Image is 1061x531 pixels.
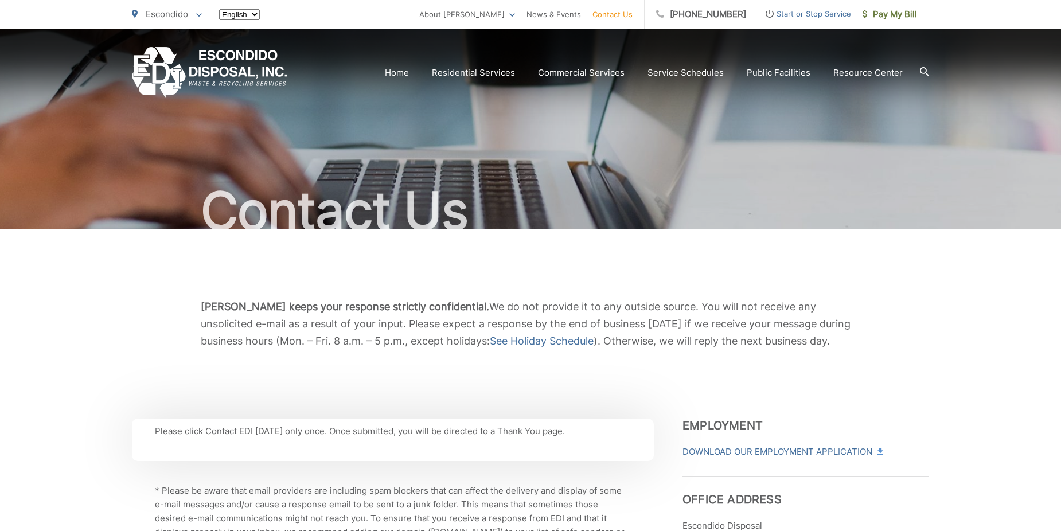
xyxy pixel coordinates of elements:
[592,7,633,21] a: Contact Us
[201,300,851,347] span: We do not provide it to any outside source. You will not receive any unsolicited e-mail as a resu...
[682,476,929,506] h3: Office Address
[538,66,625,80] a: Commercial Services
[863,7,917,21] span: Pay My Bill
[219,9,260,20] select: Select a language
[419,7,515,21] a: About [PERSON_NAME]
[155,424,631,438] p: Please click Contact EDI [DATE] only once. Once submitted, you will be directed to a Thank You page.
[682,419,929,432] h3: Employment
[647,66,724,80] a: Service Schedules
[490,333,594,350] a: See Holiday Schedule
[132,182,929,240] h1: Contact Us
[201,300,489,313] b: [PERSON_NAME] keeps your response strictly confidential.
[833,66,903,80] a: Resource Center
[385,66,409,80] a: Home
[432,66,515,80] a: Residential Services
[146,9,188,19] span: Escondido
[526,7,581,21] a: News & Events
[682,445,882,459] a: Download Our Employment Application
[747,66,810,80] a: Public Facilities
[132,47,287,98] a: EDCD logo. Return to the homepage.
